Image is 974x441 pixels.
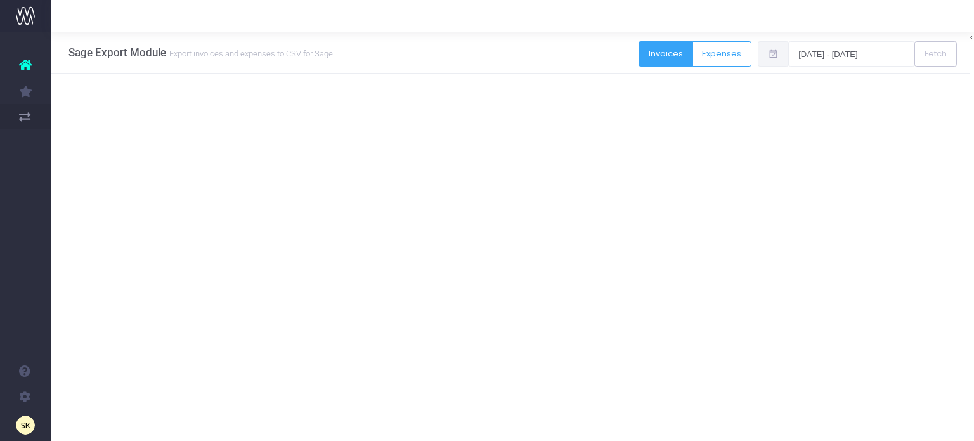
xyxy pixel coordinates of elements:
[692,41,752,67] button: Expenses
[914,41,957,67] button: Fetch
[166,46,333,59] small: Export invoices and expenses to CSV for Sage
[788,41,915,67] input: Select date range
[16,416,35,435] img: images/default_profile_image.png
[68,46,333,59] h3: Sage Export Module
[639,41,752,70] div: Button group
[639,41,693,67] button: Invoices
